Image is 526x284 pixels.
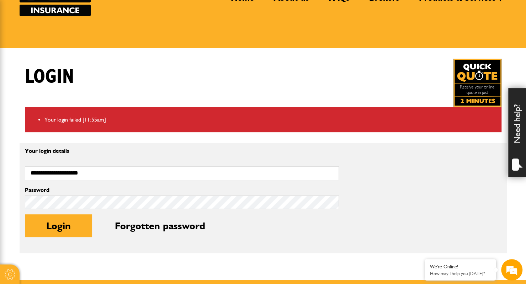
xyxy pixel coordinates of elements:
label: Password [25,187,339,193]
button: Login [25,214,92,237]
div: Need help? [508,88,526,177]
p: How may I help you today? [430,271,490,276]
p: Your login details [25,148,339,154]
div: We're Online! [430,264,490,270]
img: Quick Quote [453,59,501,107]
a: Get your insurance quote in just 2-minutes [453,59,501,107]
button: Forgotten password [94,214,227,237]
h1: Login [25,65,74,89]
li: Your login failed [11:55am] [44,115,496,124]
